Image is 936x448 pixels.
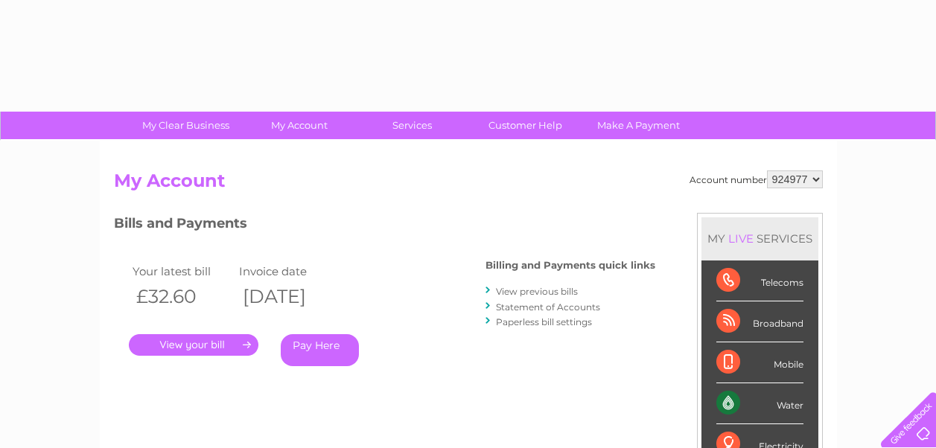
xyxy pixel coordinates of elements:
h2: My Account [114,170,823,199]
div: Mobile [716,342,803,383]
div: Broadband [716,301,803,342]
a: My Account [238,112,360,139]
th: £32.60 [129,281,236,312]
div: Telecoms [716,260,803,301]
a: Customer Help [464,112,587,139]
div: MY SERVICES [701,217,818,260]
a: . [129,334,258,356]
a: My Clear Business [124,112,247,139]
a: View previous bills [496,286,578,297]
a: Pay Here [281,334,359,366]
div: Water [716,383,803,424]
a: Statement of Accounts [496,301,600,313]
a: Services [351,112,474,139]
h3: Bills and Payments [114,213,655,239]
td: Your latest bill [129,261,236,281]
td: Invoice date [235,261,343,281]
a: Make A Payment [577,112,700,139]
h4: Billing and Payments quick links [485,260,655,271]
div: LIVE [725,231,757,246]
th: [DATE] [235,281,343,312]
div: Account number [690,170,823,188]
a: Paperless bill settings [496,316,592,327]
